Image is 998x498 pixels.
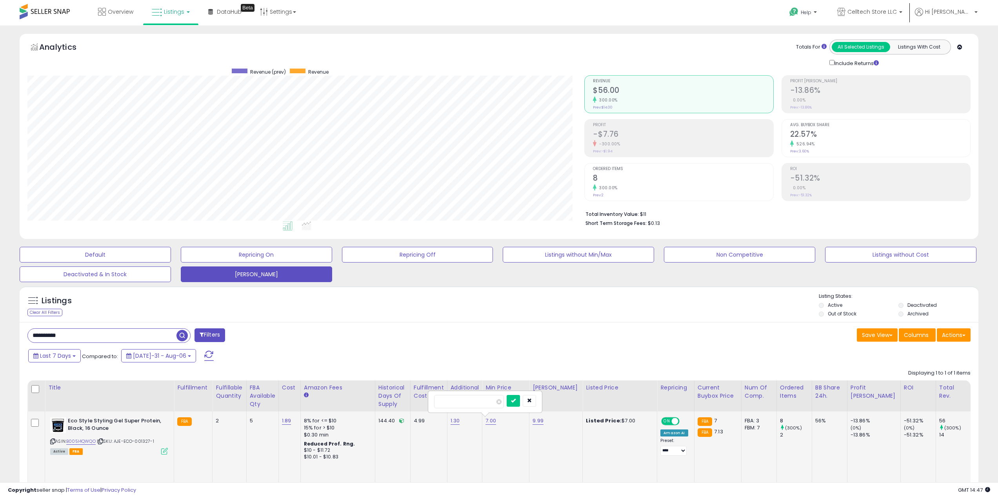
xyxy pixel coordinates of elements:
[904,431,936,438] div: -51.32%
[304,454,369,460] div: $10.01 - $10.83
[451,417,460,425] a: 1.30
[785,425,802,431] small: (300%)
[8,486,36,494] strong: Copyright
[780,431,812,438] div: 2
[50,417,168,454] div: ASIN:
[823,58,888,67] div: Include Returns
[925,8,972,16] span: Hi [PERSON_NAME]
[944,425,961,431] small: (300%)
[593,149,613,154] small: Prev: -$1.94
[20,247,171,263] button: Default
[783,1,825,25] a: Help
[815,417,841,424] div: 56%
[586,384,654,392] div: Listed Price
[39,42,92,54] h5: Analytics
[593,167,773,171] span: Ordered Items
[217,8,242,16] span: DataHub
[50,448,68,455] span: All listings currently available for purchase on Amazon
[904,425,915,431] small: (0%)
[662,418,672,425] span: ON
[66,438,96,445] a: B005I4QWQO
[308,69,329,75] span: Revenue
[181,266,332,282] button: [PERSON_NAME]
[745,384,773,400] div: Num of Comp.
[108,8,133,16] span: Overview
[50,417,66,433] img: 410abao1QEL._SL40_.jpg
[164,8,184,16] span: Listings
[586,417,651,424] div: $7.00
[915,8,978,25] a: Hi [PERSON_NAME]
[250,417,273,424] div: 5
[851,384,897,400] div: Profit [PERSON_NAME]
[282,384,297,392] div: Cost
[378,417,404,424] div: 144.40
[904,331,929,339] span: Columns
[790,105,812,110] small: Prev: -13.86%
[216,384,243,400] div: Fulfillable Quantity
[825,247,976,263] button: Listings without Cost
[664,247,815,263] button: Non Competitive
[790,97,806,103] small: 0.00%
[832,42,890,52] button: All Selected Listings
[378,384,407,408] div: Historical Days Of Supply
[790,79,970,83] span: Profit [PERSON_NAME]
[851,425,862,431] small: (0%)
[181,247,332,263] button: Repricing On
[698,417,712,426] small: FBA
[907,310,929,317] label: Archived
[585,209,965,218] li: $11
[304,424,369,431] div: 15% for > $10
[790,86,970,96] h2: -13.86%
[660,384,691,392] div: Repricing
[69,448,83,455] span: FBA
[282,417,291,425] a: 1.89
[177,384,209,392] div: Fulfillment
[648,219,660,227] span: $0.13
[937,328,971,342] button: Actions
[82,353,118,360] span: Compared to:
[586,417,622,424] b: Listed Price:
[745,424,771,431] div: FBM: 7
[40,352,71,360] span: Last 7 Days
[133,352,186,360] span: [DATE]-31 - Aug-06
[851,417,900,424] div: -13.86%
[790,130,970,140] h2: 22.57%
[593,174,773,184] h2: 8
[790,149,809,154] small: Prev: 3.60%
[815,384,844,400] div: BB Share 24h.
[304,447,369,454] div: $10 - $11.72
[177,417,192,426] small: FBA
[714,428,723,435] span: 7.13
[485,417,496,425] a: 7.00
[958,486,990,494] span: 2025-08-14 14:47 GMT
[660,438,688,456] div: Preset:
[745,417,771,424] div: FBA: 3
[533,384,579,392] div: [PERSON_NAME]
[789,7,799,17] i: Get Help
[698,428,712,437] small: FBA
[890,42,948,52] button: Listings With Cost
[8,487,136,494] div: seller snap | |
[596,141,620,147] small: -300.00%
[678,418,691,425] span: OFF
[533,417,544,425] a: 9.99
[414,384,444,400] div: Fulfillment Cost
[27,309,62,316] div: Clear All Filters
[593,130,773,140] h2: -$7.76
[593,79,773,83] span: Revenue
[714,417,717,424] span: 7
[851,431,900,438] div: -13.86%
[596,97,618,103] small: 300.00%
[195,328,225,342] button: Filters
[828,310,856,317] label: Out of Stock
[304,440,355,447] b: Reduced Prof. Rng.
[250,69,286,75] span: Revenue (prev)
[28,349,81,362] button: Last 7 Days
[593,123,773,127] span: Profit
[660,429,688,436] div: Amazon AI
[342,247,493,263] button: Repricing Off
[304,417,369,424] div: 8% for <= $10
[48,384,171,392] div: Title
[503,247,654,263] button: Listings without Min/Max
[790,185,806,191] small: 0.00%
